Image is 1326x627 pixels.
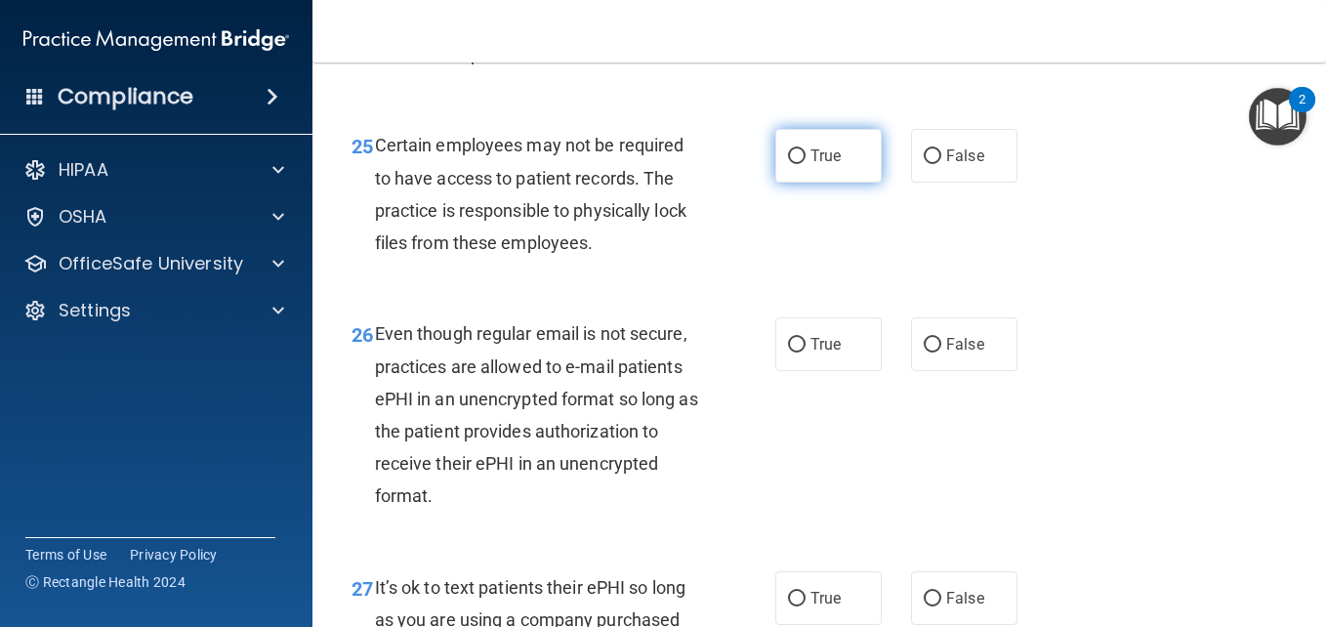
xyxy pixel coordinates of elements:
span: True [810,146,841,165]
p: Settings [59,299,131,322]
input: False [924,592,941,606]
div: 2 [1299,100,1305,125]
img: PMB logo [23,21,289,60]
h4: Compliance [58,83,193,110]
span: 27 [352,577,373,601]
input: True [788,149,806,164]
iframe: Drift Widget Chat Controller [1228,492,1303,566]
a: Terms of Use [25,545,106,564]
p: HIPAA [59,158,108,182]
span: 25 [352,135,373,158]
span: True [810,335,841,354]
input: False [924,338,941,353]
span: Even though regular email is not secure, practices are allowed to e-mail patients ePHI in an unen... [375,323,698,506]
span: False [946,335,984,354]
input: False [924,149,941,164]
a: Settings [23,299,284,322]
input: True [788,338,806,353]
span: 26 [352,323,373,347]
input: True [788,592,806,606]
span: False [946,589,984,607]
span: True [810,589,841,607]
p: OSHA [59,205,107,229]
button: Open Resource Center, 2 new notifications [1249,88,1306,146]
a: OSHA [23,205,284,229]
p: OfficeSafe University [59,252,243,275]
span: Ⓒ Rectangle Health 2024 [25,572,186,592]
a: Privacy Policy [130,545,218,564]
span: Certain employees may not be required to have access to patient records. The practice is responsi... [375,135,686,253]
a: OfficeSafe University [23,252,284,275]
span: False [946,146,984,165]
a: HIPAA [23,158,284,182]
